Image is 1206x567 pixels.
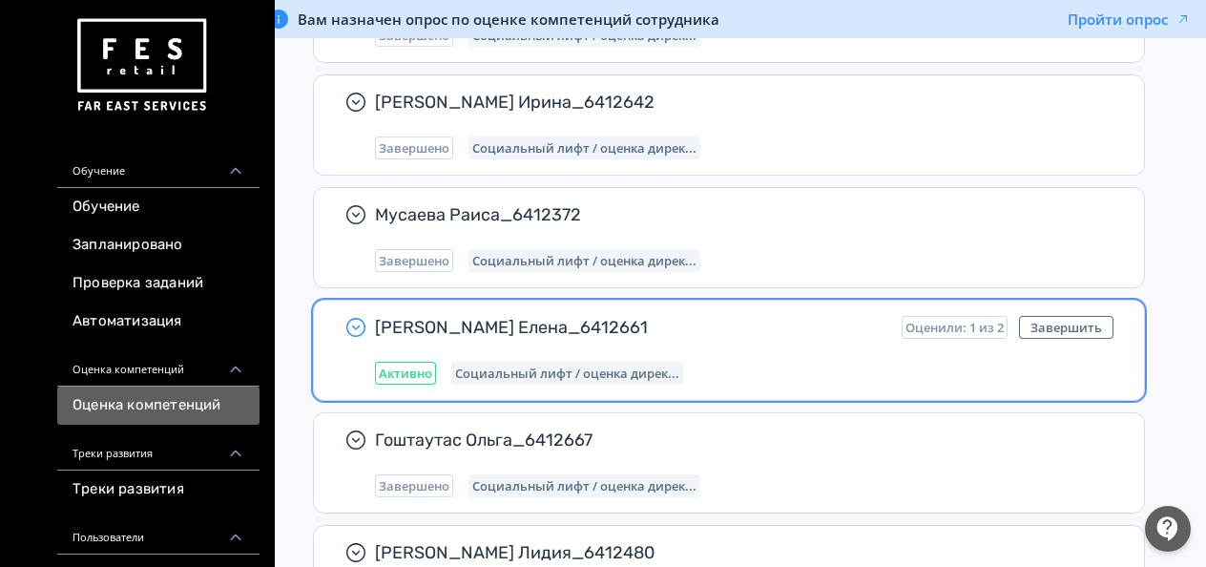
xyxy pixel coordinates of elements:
span: [PERSON_NAME] Елена_6412661 [375,316,886,339]
span: Гоштаутас Ольга_6412667 [375,429,1098,451]
span: Завершено [379,253,449,268]
a: Автоматизация [57,303,260,341]
span: [PERSON_NAME] Ирина_6412642 [375,91,1098,114]
a: Треки развития [57,471,260,509]
span: Мусаева Раиса_6412372 [375,203,1098,226]
a: Запланировано [57,226,260,264]
img: https://files.teachbase.ru/system/account/57463/logo/medium-936fc5084dd2c598f50a98b9cbe0469a.png [73,11,210,119]
a: Проверка заданий [57,264,260,303]
div: Треки развития [57,425,260,471]
span: Завершено [379,478,449,493]
div: Обучение [57,142,260,188]
span: Оценили: 1 из 2 [905,320,1004,335]
button: Завершить [1019,316,1113,339]
span: Завершено [379,140,449,156]
span: Социальный лифт / оценка директора магазина [472,140,697,156]
span: Социальный лифт / оценка директора магазина [472,478,697,493]
span: Социальный лифт / оценка директора магазина [455,366,679,381]
span: Вам назначен опрос по оценке компетенций сотрудника [298,10,719,29]
span: Социальный лифт / оценка директора магазина [472,253,697,268]
span: [PERSON_NAME] Лидия_6412480 [375,541,1098,564]
span: Активно [379,366,432,381]
button: Пройти опрос [1068,10,1191,29]
div: Пользователи [57,509,260,555]
a: Обучение [57,188,260,226]
a: Оценка компетенций [57,387,260,425]
div: Оценка компетенций [57,341,260,387]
